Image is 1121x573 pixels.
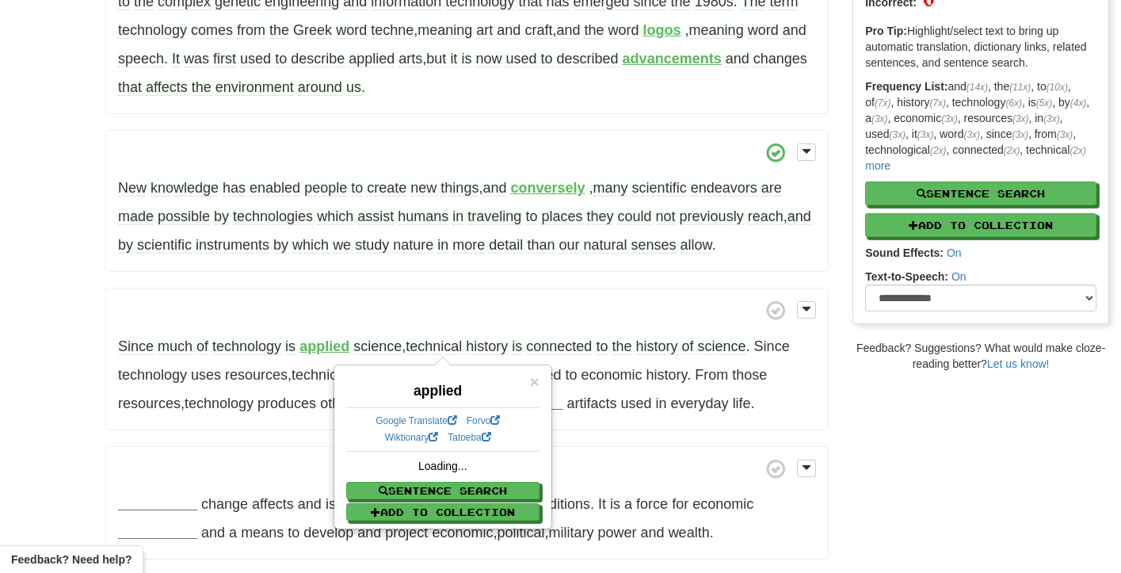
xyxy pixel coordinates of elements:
span: From [695,367,728,383]
em: (6x) [1005,97,1021,109]
p: Loading... [346,458,540,474]
span: and [787,208,811,225]
span: is [461,51,471,67]
span: force [636,496,668,512]
button: Sentence Search [346,482,540,499]
span: technical [406,338,462,355]
span: create [367,180,406,197]
span: around [298,79,342,96]
span: everyday [671,395,729,411]
span: now [475,51,501,67]
span: is [285,338,296,355]
span: affects [252,496,294,512]
span: other [320,395,353,411]
span: and [641,525,665,541]
span: It [172,51,180,67]
a: Wiktionary [385,432,439,443]
span: enabled [250,180,300,197]
span: has [223,180,246,197]
span: study [355,237,389,254]
span: and [201,525,225,541]
span: but [426,51,446,67]
span: changes [753,51,807,67]
span: arts [398,51,422,67]
span: a [624,496,632,512]
span: scientific [137,237,192,254]
span: project [385,525,428,541]
span: meaning [689,22,744,39]
em: (3x) [963,129,979,140]
em: (3x) [1043,113,1059,124]
span: to [275,51,287,67]
span: not [656,208,676,225]
em: (3x) [1012,129,1028,140]
strong: Text-to-Speech: [865,270,948,283]
span: , , . [201,525,714,541]
span: develop [303,525,353,541]
span: nature [393,237,433,254]
span: It [598,496,606,512]
span: things [440,180,479,197]
span: to [351,180,363,197]
span: speech [118,51,164,67]
span: used [505,51,536,67]
span: , . [353,338,749,355]
span: resources [118,395,181,411]
span: is [512,338,522,355]
span: × [530,372,540,391]
span: to [565,367,577,383]
span: new [410,180,437,197]
span: in [656,395,667,411]
span: they [586,208,613,225]
span: history [635,338,677,355]
span: change [201,496,248,512]
span: technologies [233,208,313,225]
em: (2x) [1070,145,1085,156]
span: . [495,367,691,383]
span: Since [118,338,154,355]
span: power [598,525,637,541]
span: technology [185,395,254,411]
a: Google Translate [376,415,457,426]
span: techne [371,22,414,39]
span: a [229,525,237,541]
span: military [549,525,594,541]
span: , . [201,496,594,512]
span: to [525,208,537,225]
em: (3x) [1012,113,1028,124]
span: , , [118,367,767,411]
strong: __________ [118,496,197,512]
strong: Sound Effects: [865,246,944,259]
span: technology [118,367,187,383]
span: political [497,525,544,541]
strong: applied [414,383,462,399]
span: . [118,51,807,96]
em: (3x) [917,129,933,140]
span: the [584,22,604,39]
span: us [346,79,361,96]
span: comes [191,22,233,39]
span: means [241,525,284,541]
span: first [213,51,236,67]
span: affects [146,79,188,96]
span: technology [212,338,281,355]
span: technical [292,367,348,383]
span: detail [489,237,523,254]
span: traditions [532,496,590,512]
span: connected [526,338,592,355]
span: is [326,496,336,512]
em: (7x) [929,97,945,109]
span: by [118,237,133,254]
span: science [698,338,746,355]
span: allow [681,237,712,254]
em: (3x) [871,113,887,124]
span: , . [118,22,806,67]
span: to [288,525,299,541]
strong: conversely [510,180,585,196]
span: our [559,237,579,254]
span: and [482,180,506,197]
em: (3x) [1057,129,1073,140]
span: described [557,51,619,67]
span: made [118,208,154,225]
span: Open feedback widget [11,552,132,567]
